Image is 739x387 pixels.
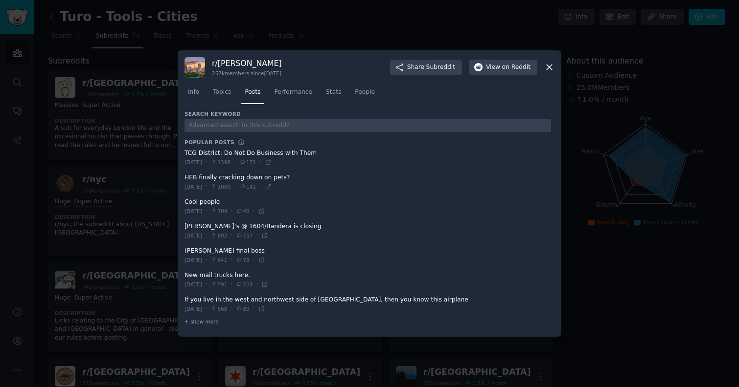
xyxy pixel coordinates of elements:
[185,57,205,78] img: sanantonio
[206,207,208,215] span: ·
[185,119,551,132] input: Advanced search in this subreddit
[234,182,236,191] span: ·
[231,280,232,289] span: ·
[210,305,227,312] span: 568
[210,159,231,166] span: 1398
[185,281,202,288] span: [DATE]
[231,207,232,215] span: ·
[185,110,241,117] h3: Search Keyword
[185,208,202,215] span: [DATE]
[259,158,261,167] span: ·
[355,88,375,97] span: People
[236,281,253,288] span: 109
[241,85,264,105] a: Posts
[236,232,253,239] span: 157
[390,60,462,75] button: ShareSubreddit
[206,231,208,240] span: ·
[185,85,203,105] a: Info
[486,63,531,72] span: View
[234,158,236,167] span: ·
[213,88,231,97] span: Topics
[210,208,227,215] span: 704
[469,60,537,75] button: Viewon Reddit
[274,88,312,97] span: Performance
[323,85,345,105] a: Stats
[206,158,208,167] span: ·
[236,208,249,215] span: 48
[502,63,531,72] span: on Reddit
[185,257,202,263] span: [DATE]
[351,85,378,105] a: People
[231,256,232,264] span: ·
[185,139,234,146] h3: Popular Posts
[212,58,282,68] h3: r/ [PERSON_NAME]
[185,232,202,239] span: [DATE]
[253,256,255,264] span: ·
[239,159,256,166] span: 171
[209,85,234,105] a: Topics
[210,232,227,239] span: 692
[245,88,260,97] span: Posts
[259,182,261,191] span: ·
[210,257,227,263] span: 641
[206,280,208,289] span: ·
[239,183,256,190] span: 141
[426,63,455,72] span: Subreddit
[206,256,208,264] span: ·
[210,183,231,190] span: 1080
[236,257,249,263] span: 73
[231,304,232,313] span: ·
[212,70,282,77] div: 257k members since [DATE]
[185,183,202,190] span: [DATE]
[231,231,232,240] span: ·
[185,159,202,166] span: [DATE]
[188,88,199,97] span: Info
[185,318,219,325] span: + show more
[271,85,316,105] a: Performance
[206,182,208,191] span: ·
[185,305,202,312] span: [DATE]
[253,304,255,313] span: ·
[206,304,208,313] span: ·
[236,305,249,312] span: 89
[210,281,227,288] span: 591
[407,63,455,72] span: Share
[256,231,258,240] span: ·
[253,207,255,215] span: ·
[256,280,258,289] span: ·
[326,88,341,97] span: Stats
